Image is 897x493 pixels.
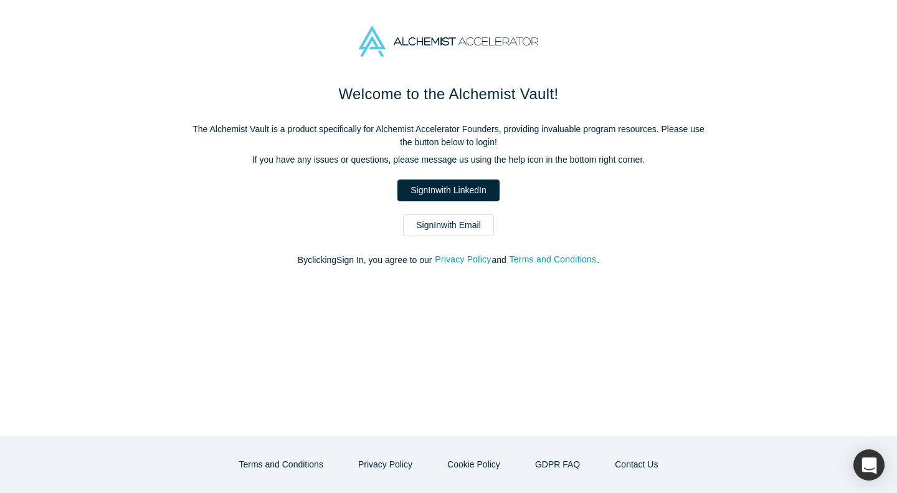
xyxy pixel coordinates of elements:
[602,454,671,476] button: Contact Us
[226,454,336,476] button: Terms and Conditions
[434,252,491,267] button: Privacy Policy
[434,454,513,476] button: Cookie Policy
[397,179,499,201] a: SignInwith LinkedIn
[187,83,710,105] h1: Welcome to the Alchemist Vault!
[187,254,710,267] p: By clicking Sign In , you agree to our and .
[509,252,597,267] button: Terms and Conditions
[522,454,593,476] a: GDPR FAQ
[345,454,425,476] button: Privacy Policy
[403,214,494,236] a: SignInwith Email
[187,153,710,166] p: If you have any issues or questions, please message us using the help icon in the bottom right co...
[187,123,710,149] p: The Alchemist Vault is a product specifically for Alchemist Accelerator Founders, providing inval...
[359,26,538,57] img: Alchemist Accelerator Logo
